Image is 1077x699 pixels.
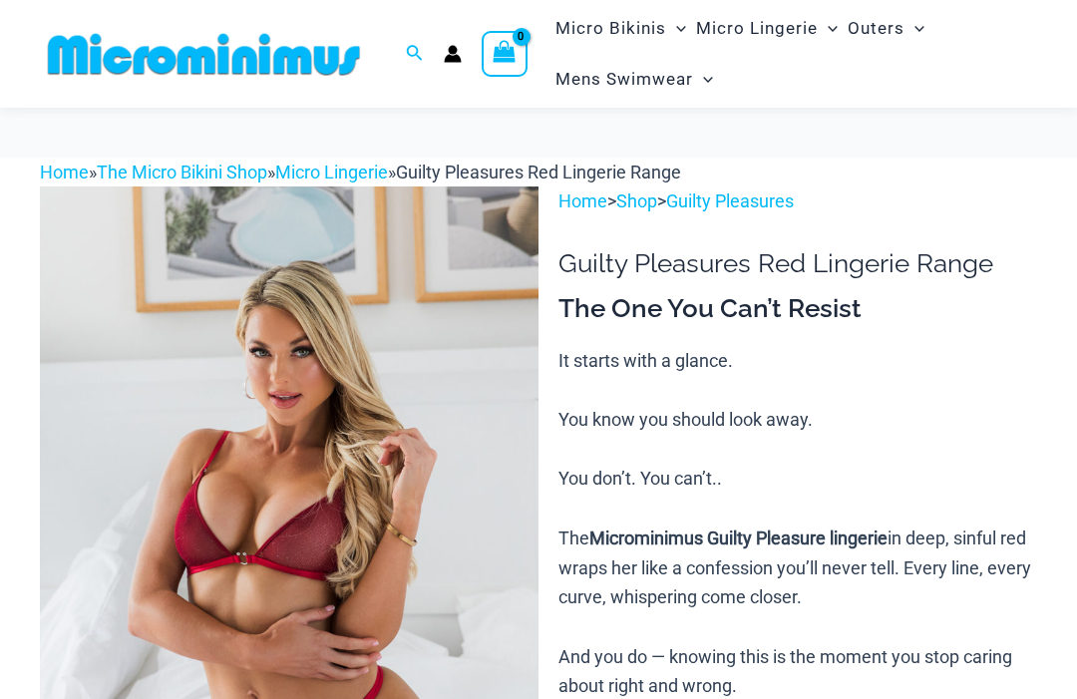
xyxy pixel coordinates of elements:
[904,3,924,54] span: Menu Toggle
[558,186,1037,216] p: > >
[555,3,666,54] span: Micro Bikinis
[818,3,838,54] span: Menu Toggle
[40,162,681,182] span: » » »
[406,42,424,67] a: Search icon link
[558,248,1037,279] h1: Guilty Pleasures Red Lingerie Range
[843,3,929,54] a: OutersMenu ToggleMenu Toggle
[691,3,843,54] a: Micro LingerieMenu ToggleMenu Toggle
[275,162,388,182] a: Micro Lingerie
[396,162,681,182] span: Guilty Pleasures Red Lingerie Range
[444,45,462,63] a: Account icon link
[666,190,794,211] a: Guilty Pleasures
[666,3,686,54] span: Menu Toggle
[555,54,693,105] span: Mens Swimwear
[848,3,904,54] span: Outers
[550,3,691,54] a: Micro BikinisMenu ToggleMenu Toggle
[550,54,718,105] a: Mens SwimwearMenu ToggleMenu Toggle
[40,162,89,182] a: Home
[558,190,607,211] a: Home
[40,32,368,77] img: MM SHOP LOGO FLAT
[97,162,267,182] a: The Micro Bikini Shop
[482,31,528,77] a: View Shopping Cart, empty
[589,527,888,548] b: Microminimus Guilty Pleasure lingerie
[616,190,657,211] a: Shop
[693,54,713,105] span: Menu Toggle
[558,292,1037,326] h3: The One You Can’t Resist
[696,3,818,54] span: Micro Lingerie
